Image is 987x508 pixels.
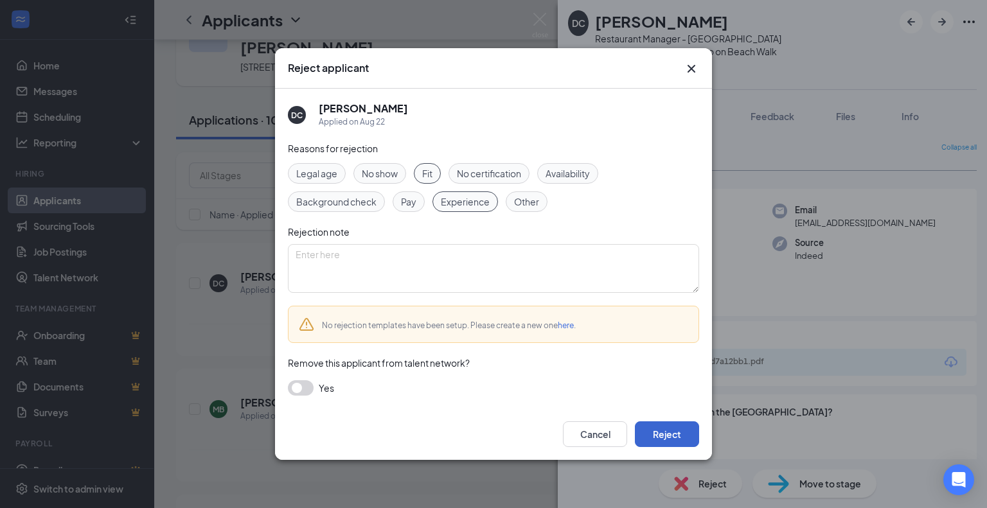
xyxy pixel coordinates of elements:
[319,116,408,128] div: Applied on Aug 22
[514,195,539,209] span: Other
[296,166,337,180] span: Legal age
[563,421,627,447] button: Cancel
[299,317,314,332] svg: Warning
[322,320,576,330] span: No rejection templates have been setup. Please create a new one .
[288,61,369,75] h3: Reject applicant
[684,61,699,76] button: Close
[319,101,408,116] h5: [PERSON_NAME]
[401,195,416,209] span: Pay
[684,61,699,76] svg: Cross
[422,166,432,180] span: Fit
[546,166,590,180] span: Availability
[291,110,303,121] div: DC
[441,195,490,209] span: Experience
[288,226,350,238] span: Rejection note
[635,421,699,447] button: Reject
[457,166,521,180] span: No certification
[362,166,398,180] span: No show
[288,357,470,369] span: Remove this applicant from talent network?
[558,320,574,330] a: here
[296,195,377,209] span: Background check
[288,143,378,154] span: Reasons for rejection
[319,380,334,396] span: Yes
[943,464,974,495] div: Open Intercom Messenger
